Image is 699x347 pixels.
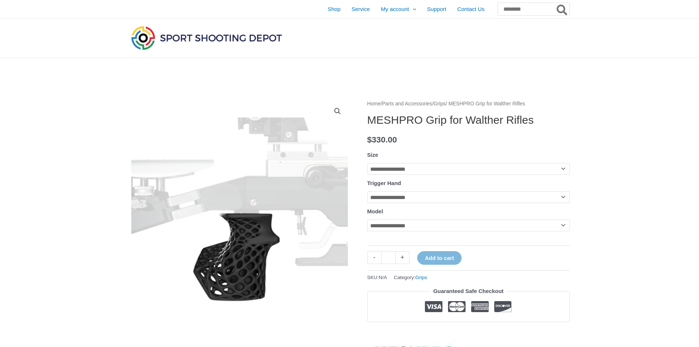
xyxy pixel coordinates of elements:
[434,101,446,106] a: Grips
[367,152,378,158] label: Size
[555,3,569,15] button: Search
[367,273,387,282] span: SKU:
[417,251,462,265] button: Add to cart
[367,99,570,109] nav: Breadcrumb
[367,328,570,336] iframe: Customer reviews powered by Trustpilot
[130,99,350,319] img: MESHPRO Grip for Walther Rifles
[367,135,372,144] span: $
[367,180,401,186] label: Trigger Hand
[367,251,381,264] a: -
[379,275,387,280] span: N/A
[415,275,427,280] a: Grips
[130,24,284,51] img: Sport Shooting Depot
[367,101,381,106] a: Home
[367,208,383,214] label: Model
[382,101,432,106] a: Parts and Accessories
[396,251,409,264] a: +
[367,113,570,127] h1: MESHPRO Grip for Walther Rifles
[381,251,396,264] input: Product quantity
[394,273,427,282] span: Category:
[430,286,507,296] legend: Guaranteed Safe Checkout
[367,135,397,144] bdi: 330.00
[331,105,344,118] a: View full-screen image gallery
